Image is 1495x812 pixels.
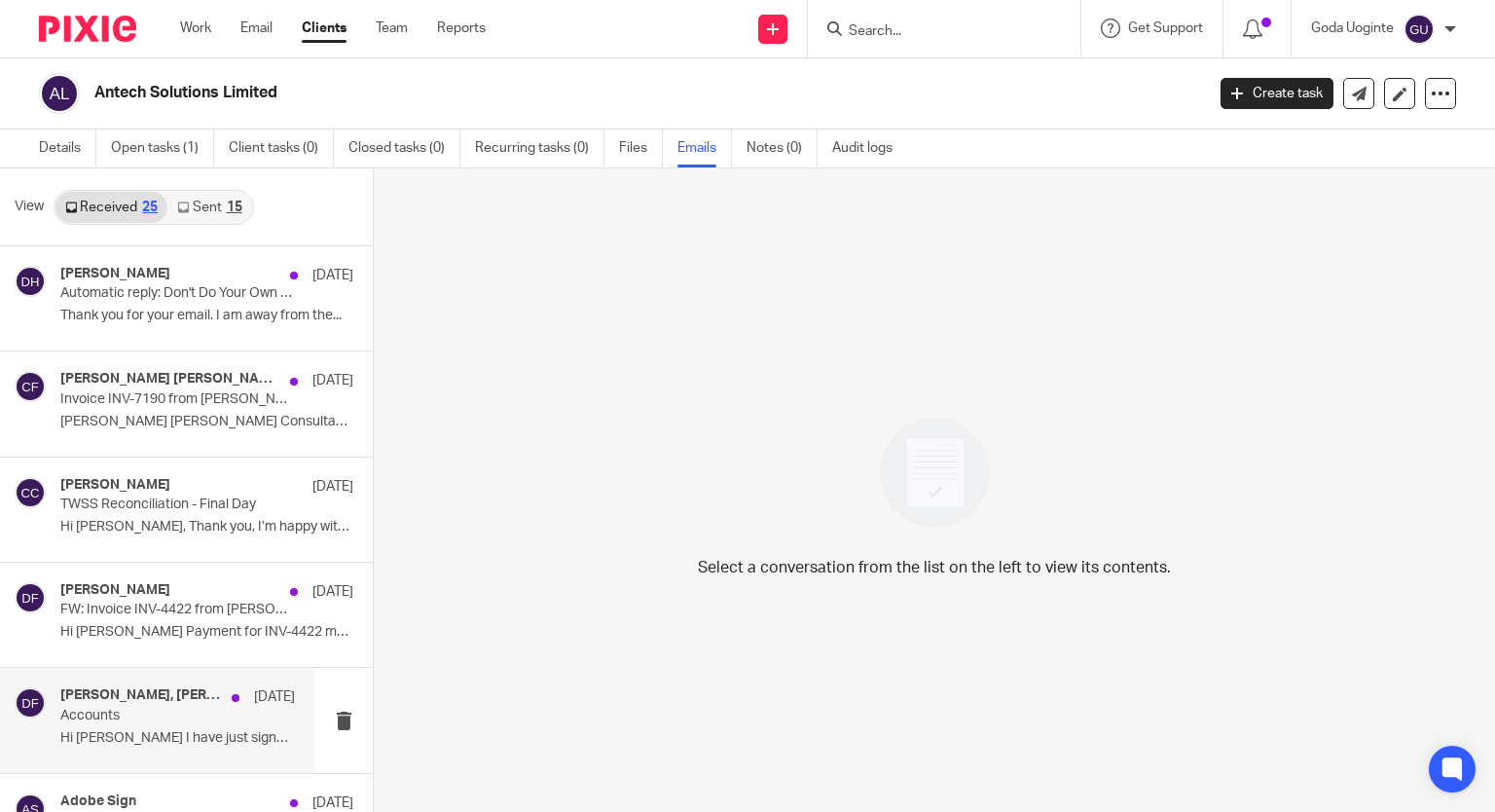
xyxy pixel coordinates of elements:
[39,16,136,42] img: Pixie
[60,477,170,494] h4: [PERSON_NAME]
[167,192,251,223] a: Sent15
[698,556,1171,579] p: Select a conversation from the list on the left to view its contents.
[60,602,295,618] p: FW: Invoice INV-4422 from [PERSON_NAME] [PERSON_NAME] Consultants Limited for Antech Scientific L...
[60,794,136,810] h4: Adobe Sign
[60,391,295,408] p: Invoice INV-7190 from [PERSON_NAME] [PERSON_NAME] Consultants Limited for Antech Solutions Limited
[1404,14,1435,45] img: svg%3E
[240,18,273,38] a: Email
[832,129,907,167] a: Audit logs
[60,308,353,324] p: Thank you for your email. I am away from the...
[312,582,353,602] p: [DATE]
[60,730,295,747] p: Hi [PERSON_NAME] I have just signed all 5 documents. ...
[111,129,214,167] a: Open tasks (1)
[60,687,222,704] h4: [PERSON_NAME], [PERSON_NAME]
[619,129,663,167] a: Files
[229,129,334,167] a: Client tasks (0)
[60,582,170,599] h4: [PERSON_NAME]
[15,477,46,508] img: svg%3E
[39,73,80,114] img: svg%3E
[302,18,346,38] a: Clients
[180,18,211,38] a: Work
[60,266,170,282] h4: [PERSON_NAME]
[475,129,604,167] a: Recurring tasks (0)
[15,371,46,402] img: svg%3E
[254,687,295,707] p: [DATE]
[15,197,44,217] span: View
[60,497,295,513] p: TWSS Reconciliation - Final Day
[677,129,732,167] a: Emails
[94,83,972,103] h2: Antech Solutions Limited
[437,18,486,38] a: Reports
[60,708,248,724] p: Accounts
[348,129,460,167] a: Closed tasks (0)
[60,624,353,641] p: Hi [PERSON_NAME] Payment for INV-4422 made [DATE] –...
[312,477,353,497] p: [DATE]
[376,18,408,38] a: Team
[142,201,158,214] div: 25
[867,405,1003,540] img: image
[60,519,353,535] p: Hi [PERSON_NAME], Thank you, I’m happy with the...
[15,266,46,297] img: svg%3E
[312,266,353,285] p: [DATE]
[312,371,353,390] p: [DATE]
[847,23,1022,41] input: Search
[1221,78,1333,109] a: Create task
[60,414,353,430] p: [PERSON_NAME] [PERSON_NAME] Consultants Limited €4,920.00...
[227,201,242,214] div: 15
[60,371,280,388] h4: [PERSON_NAME] [PERSON_NAME]
[15,687,46,719] img: svg%3E
[1311,18,1394,38] p: Goda Uoginte
[747,129,818,167] a: Notes (0)
[55,192,167,223] a: Received25
[39,129,96,167] a: Details
[15,582,46,613] img: svg%3E
[1128,21,1203,35] span: Get Support
[60,285,295,302] p: Automatic reply: Don't Do Your Own Tax Return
